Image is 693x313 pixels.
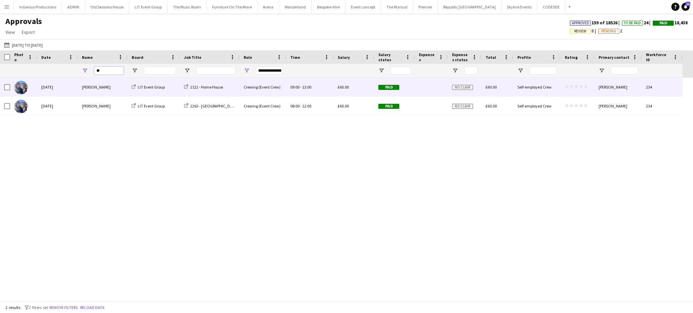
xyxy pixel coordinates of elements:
span: Pending [601,29,616,33]
span: 159 of 18526 [570,20,622,26]
span: £60.00 [338,85,349,90]
span: £60.00 [338,103,349,109]
button: Open Filter Menu [517,68,523,74]
input: Primary contact Filter Input [611,67,638,75]
span: Expenses [419,52,436,62]
button: Skyline Events [501,0,537,14]
span: Primary contact [599,55,629,60]
span: Job Title [184,55,201,60]
div: 234 [642,97,683,115]
div: [PERSON_NAME] [595,97,642,115]
span: £60.00 [486,103,497,109]
button: [DATE] to [DATE] [3,41,44,49]
input: Board Filter Input [144,67,176,75]
span: No claim [452,104,473,109]
span: Paid [660,21,667,25]
span: Export [22,29,35,35]
span: Photo [14,52,25,62]
div: 234 [642,78,683,96]
span: £60.00 [486,85,497,90]
button: Event concept [345,0,381,14]
button: Open Filter Menu [82,68,88,74]
span: 13:00 [302,85,311,90]
button: Open Filter Menu [132,68,138,74]
span: 18,438 [653,20,688,26]
button: Bespoke-Hire [312,0,345,14]
div: [PERSON_NAME] [78,97,128,115]
div: Crewing (Event Crew) [240,78,286,96]
span: Date [41,55,51,60]
span: 8 [570,28,598,34]
button: The Manual [381,0,413,14]
a: 2263 - [GEOGRAPHIC_DATA] [184,103,238,109]
button: Open Filter Menu [599,68,605,74]
span: View [5,29,15,35]
input: Job Title Filter Input [196,67,236,75]
span: Paid [378,85,399,90]
span: 12:00 [302,103,311,109]
button: Furniture On The Move [207,0,258,14]
button: Wonderland [279,0,312,14]
a: Export [19,28,38,37]
span: No claim [452,85,473,90]
img: Jasmine Suivi [14,100,28,113]
span: 11 [686,2,690,6]
button: Old Sessions House [85,0,129,14]
span: - [300,103,301,109]
span: Time [290,55,300,60]
span: Review [574,29,586,33]
span: Self-employed Crew [517,85,552,90]
a: LIT Event Group [132,103,165,109]
span: Paid [378,104,399,109]
span: 2263 - [GEOGRAPHIC_DATA] [190,103,238,109]
input: Salary status Filter Input [390,67,411,75]
button: Open Filter Menu [378,68,384,74]
button: InGenius Productions [14,0,62,14]
div: [DATE] [37,97,78,115]
span: Salary status [378,52,403,62]
button: Premier [413,0,438,14]
span: Workforce ID [646,52,670,62]
span: 24 [622,20,653,26]
span: LIT Event Group [138,103,165,109]
button: Open Filter Menu [452,68,458,74]
button: Open Filter Menu [244,68,250,74]
span: 09:00 [290,85,299,90]
span: 08:00 [290,103,299,109]
a: LIT Event Group [132,85,165,90]
span: Role [244,55,252,60]
span: To Be Paid [624,21,641,25]
span: Approved [572,21,589,25]
span: Salary [338,55,350,60]
div: [DATE] [37,78,78,96]
input: Profile Filter Input [530,67,557,75]
span: Profile [517,55,531,60]
button: Reload data [79,304,106,311]
button: Arena [258,0,279,14]
input: Name Filter Input [94,67,124,75]
span: Rating [565,55,578,60]
button: ADMIN [62,0,85,14]
span: LIT Event Group [138,85,165,90]
div: Crewing (Event Crew) [240,97,286,115]
span: Board [132,55,143,60]
span: 2122 - Home House [190,85,223,90]
input: Expenses status Filter Input [464,67,477,75]
span: 2 filters set [29,305,48,310]
span: Self-employed Crew [517,103,552,109]
img: Jasmine Suivi [14,81,28,94]
span: - [300,85,301,90]
button: Remove filters [48,304,79,311]
button: Open Filter Menu [184,68,190,74]
span: 2 [598,28,622,34]
span: Name [82,55,93,60]
a: View [3,28,18,37]
span: Expenses status [452,52,469,62]
div: [PERSON_NAME] [78,78,128,96]
button: Republic [GEOGRAPHIC_DATA] [438,0,501,14]
button: LIT Event Group [129,0,167,14]
div: [PERSON_NAME] [595,78,642,96]
button: CODESDE [537,0,565,14]
a: 2122 - Home House [184,85,223,90]
a: 11 [681,3,690,11]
